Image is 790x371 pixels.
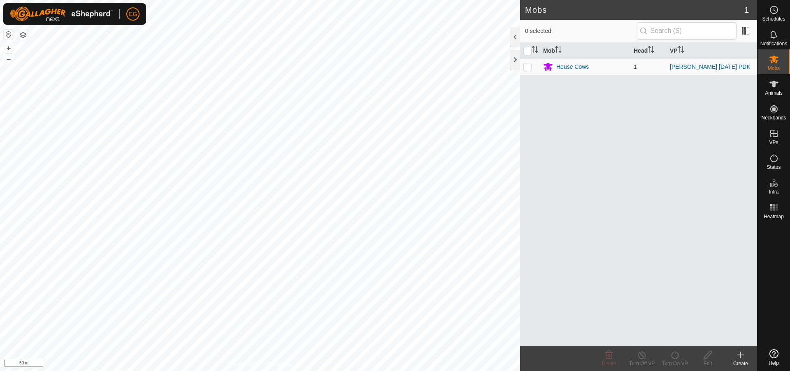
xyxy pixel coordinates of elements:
a: Privacy Policy [228,360,258,368]
span: Notifications [760,41,787,46]
a: Help [757,346,790,369]
span: Status [767,165,781,170]
button: Map Layers [18,30,28,40]
p-sorticon: Activate to sort [532,47,538,54]
th: Head [630,43,667,59]
span: Heatmap [764,214,784,219]
button: – [4,54,14,64]
div: Turn Off VP [625,360,658,367]
span: 1 [744,4,749,16]
span: Animals [765,91,783,96]
th: VP [667,43,757,59]
a: [PERSON_NAME] [DATE] PDK [670,63,750,70]
th: Mob [540,43,630,59]
div: House Cows [556,63,589,71]
span: Help [769,361,779,366]
span: Neckbands [761,115,786,120]
p-sorticon: Activate to sort [555,47,562,54]
span: Schedules [762,16,785,21]
div: Turn On VP [658,360,691,367]
div: Edit [691,360,724,367]
span: 1 [634,63,637,70]
button: + [4,43,14,53]
span: 0 selected [525,27,637,35]
h2: Mobs [525,5,744,15]
div: Create [724,360,757,367]
span: VPs [769,140,778,145]
button: Reset Map [4,30,14,40]
span: Mobs [768,66,780,71]
input: Search (S) [637,22,737,40]
span: Infra [769,189,778,194]
p-sorticon: Activate to sort [678,47,684,54]
span: Delete [602,361,616,366]
span: CG [129,10,137,19]
p-sorticon: Activate to sort [648,47,654,54]
img: Gallagher Logo [10,7,113,21]
a: Contact Us [268,360,293,368]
